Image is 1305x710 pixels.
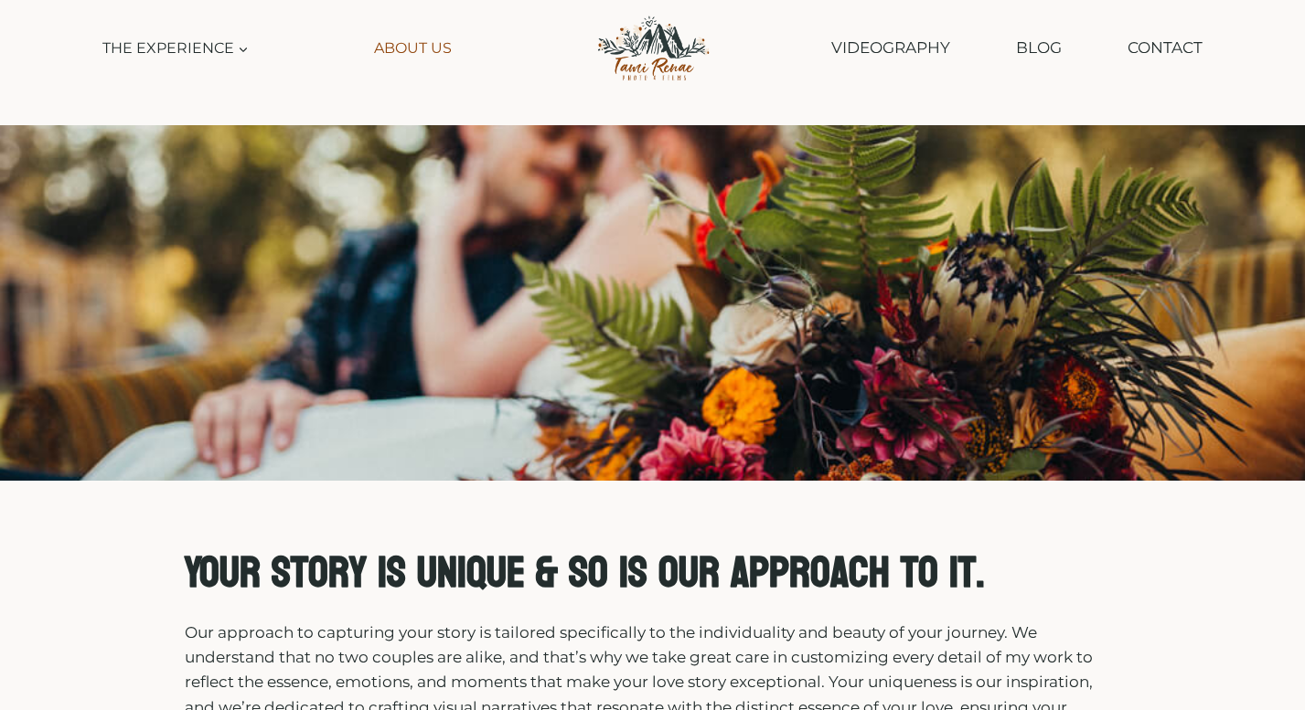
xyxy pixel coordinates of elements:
[1118,25,1212,71] a: Contact
[93,27,460,69] nav: Primary
[93,27,257,69] button: Child menu of The Experience
[822,25,1212,71] nav: Secondary
[822,25,959,71] a: Videography
[577,10,728,86] img: Tami Renae Photo & Films Logo
[1007,25,1071,71] a: Blog
[185,533,985,612] strong: Your story is unique & so is our approach to it.
[365,27,460,69] a: About Us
